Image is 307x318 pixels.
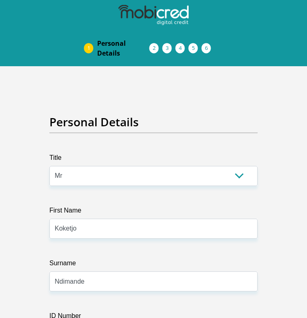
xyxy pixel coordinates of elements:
h2: Personal Details [49,115,258,129]
img: mobicred logo [118,5,189,25]
label: Surname [49,258,258,271]
input: First Name [49,219,258,239]
span: Personal Details [97,38,149,58]
a: PersonalDetails [91,35,156,61]
label: First Name [49,206,258,219]
input: Surname [49,271,258,291]
label: Title [49,153,258,166]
